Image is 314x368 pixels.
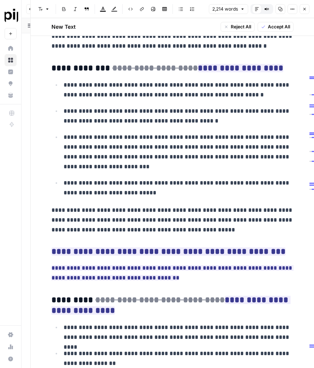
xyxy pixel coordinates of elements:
[209,4,248,14] button: 2,214 words
[51,23,76,31] h2: New Text
[231,23,251,30] span: Reject All
[258,22,294,32] button: Accept All
[5,78,17,90] a: Opportunities
[5,42,17,54] a: Home
[5,6,17,25] button: Workspace: Pipe Content Team
[268,23,290,30] span: Accept All
[212,6,238,12] span: 2,214 words
[5,66,17,78] a: Insights
[221,22,255,32] button: Reject All
[5,9,18,22] img: Pipe Content Team Logo
[5,329,17,341] a: Settings
[5,89,17,101] a: Your Data
[5,341,17,353] a: Usage
[5,353,17,365] button: Help + Support
[5,54,17,66] a: Browse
